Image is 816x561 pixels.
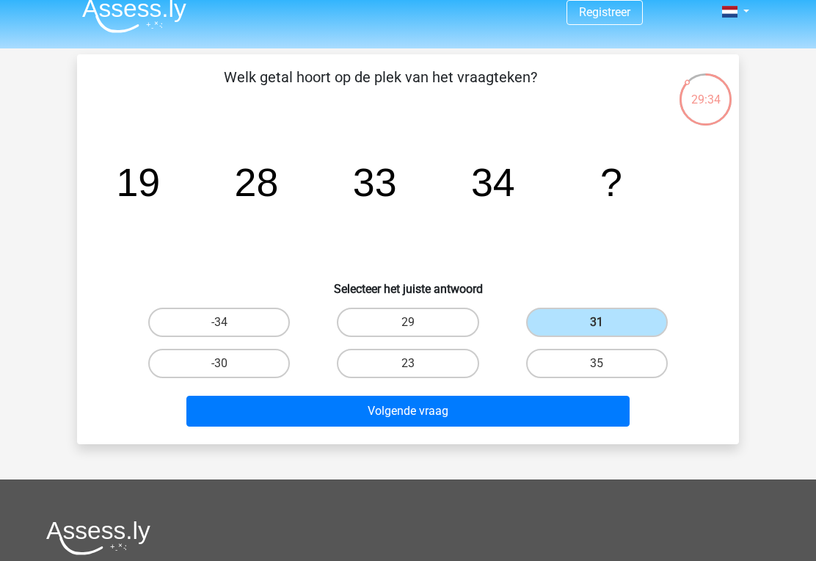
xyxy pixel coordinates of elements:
div: 29:34 [678,72,733,109]
label: 35 [526,349,668,378]
tspan: 34 [471,160,515,204]
a: Registreer [579,5,630,19]
tspan: 33 [353,160,397,204]
tspan: ? [600,160,622,204]
img: Assessly logo [46,521,150,555]
tspan: 19 [116,160,160,204]
p: Welk getal hoort op de plek van het vraagteken? [101,66,660,110]
label: -30 [148,349,290,378]
label: 29 [337,308,478,337]
tspan: 28 [235,160,279,204]
button: Volgende vraag [186,396,630,427]
label: 31 [526,308,668,337]
label: 23 [337,349,478,378]
label: -34 [148,308,290,337]
h6: Selecteer het juiste antwoord [101,270,715,296]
